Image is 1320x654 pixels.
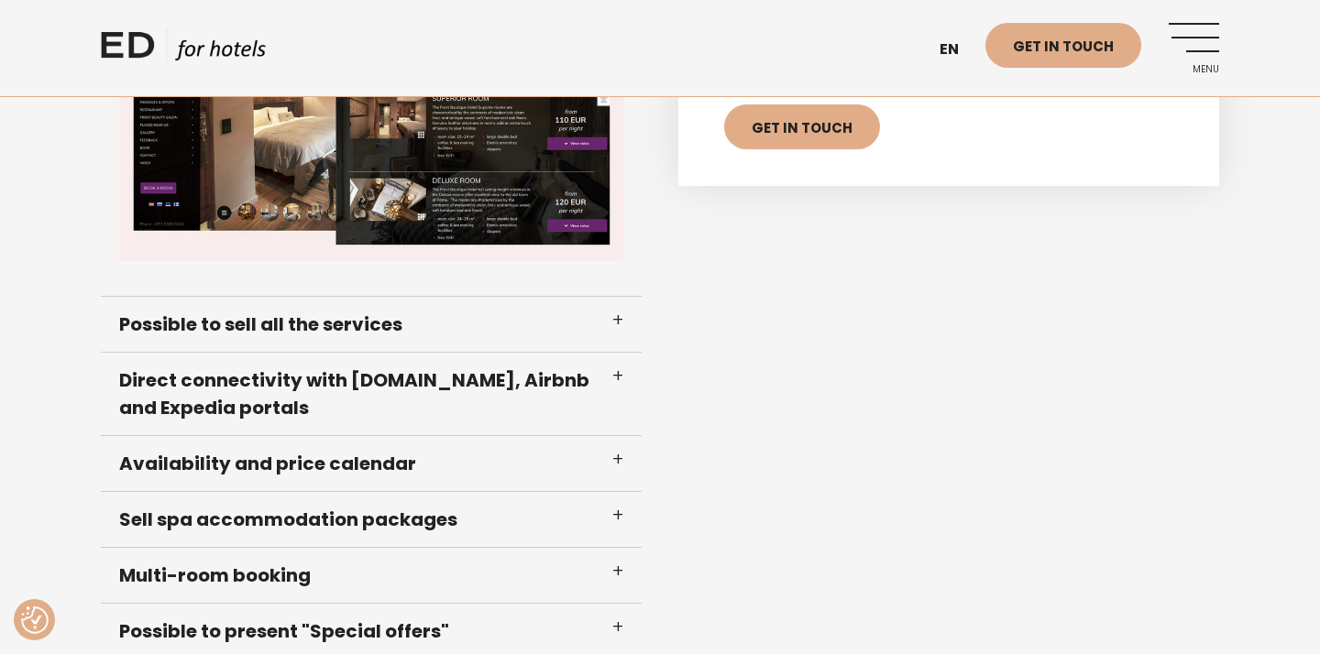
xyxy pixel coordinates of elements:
[724,104,880,149] a: Get in touch
[21,606,49,634] button: Consent Preferences
[930,27,985,72] a: en
[1169,64,1219,75] span: Menu
[101,492,642,548] h3: Sell spa accommodation packages
[985,23,1141,68] a: Get in touch
[119,9,623,261] img: ED booking
[101,27,266,73] a: ED HOTELS
[101,297,642,353] h3: Possible to sell all the services
[101,353,642,436] h3: Direct connectivity with [DOMAIN_NAME], Airbnb and Expedia portals
[1169,23,1219,73] a: Menu
[101,436,642,492] h3: Availability and price calendar
[21,606,49,634] img: Revisit consent button
[101,548,642,604] h3: Multi-room booking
